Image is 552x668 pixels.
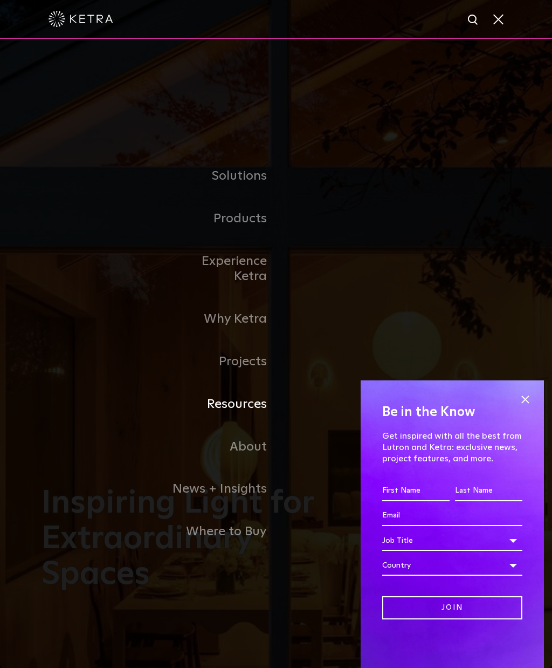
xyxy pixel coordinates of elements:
p: Get inspired with all the best from Lutron and Ketra: exclusive news, project features, and more. [382,431,522,464]
a: Where to Buy [165,510,276,553]
img: search icon [467,13,480,27]
a: Resources [165,383,276,426]
a: About [165,426,276,468]
div: Navigation Menu [165,155,387,553]
a: Experience Ketra [165,240,276,298]
a: Solutions [165,155,276,197]
a: Why Ketra [165,298,276,340]
a: Products [165,197,276,240]
div: Country [382,555,522,576]
input: Last Name [455,481,522,501]
input: First Name [382,481,450,501]
h4: Be in the Know [382,402,522,422]
div: Job Title [382,530,522,551]
a: News + Insights [165,468,276,510]
img: ketra-logo-2019-white [49,11,113,27]
input: Join [382,596,522,619]
a: Projects [165,340,276,383]
input: Email [382,506,522,526]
